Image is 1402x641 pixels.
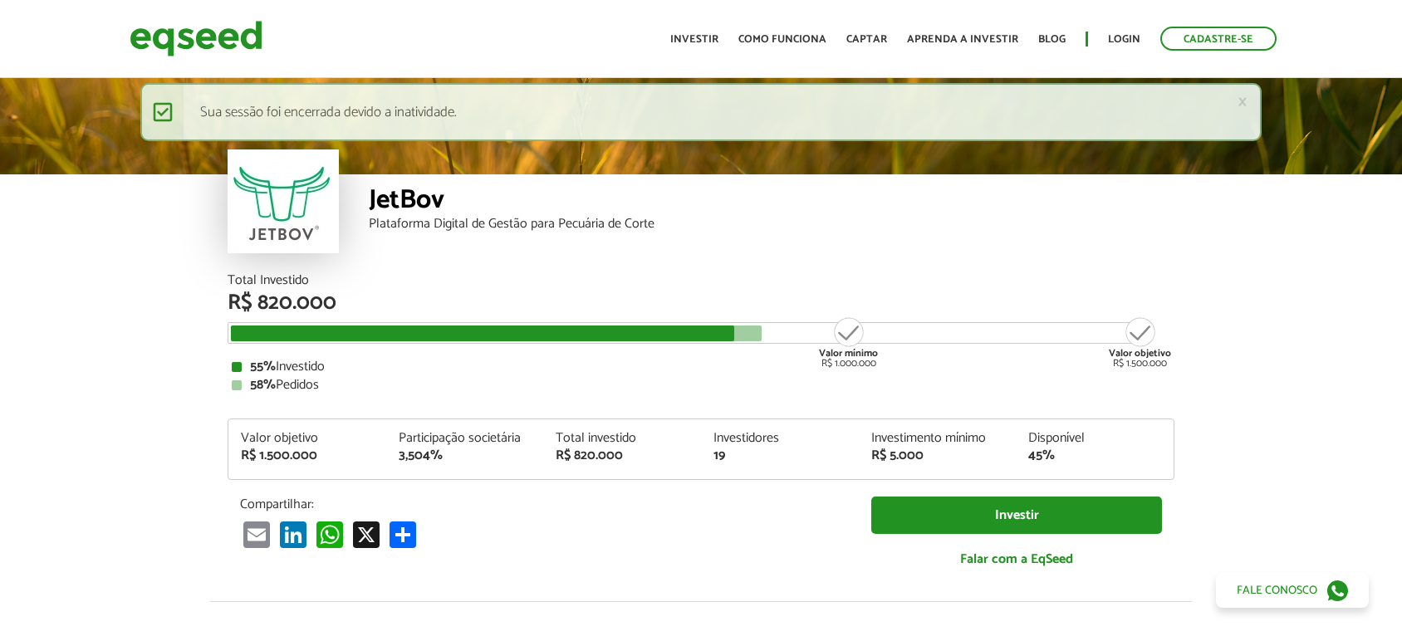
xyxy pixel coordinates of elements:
strong: 55% [250,355,276,378]
strong: Valor objetivo [1109,345,1171,361]
a: × [1238,93,1248,110]
a: Investir [871,497,1162,534]
a: Email [240,521,273,548]
div: Investimento mínimo [871,432,1004,445]
img: EqSeed [130,17,262,61]
div: 3,504% [399,449,532,462]
strong: Valor mínimo [819,345,878,361]
strong: 58% [250,374,276,396]
a: Cadastre-se [1160,27,1277,51]
div: R$ 5.000 [871,449,1004,462]
div: R$ 1.500.000 [1109,316,1171,369]
a: Fale conosco [1216,573,1369,608]
a: Compartilhar [386,521,419,548]
div: Total Investido [228,274,1174,287]
a: Aprenda a investir [907,34,1018,45]
a: Login [1108,34,1140,45]
div: Disponível [1028,432,1161,445]
div: R$ 1.500.000 [241,449,374,462]
p: Compartilhar: [240,497,846,512]
div: Participação societária [399,432,532,445]
a: LinkedIn [277,521,310,548]
div: Total investido [556,432,689,445]
a: Captar [846,34,887,45]
div: Valor objetivo [241,432,374,445]
a: Investir [670,34,718,45]
div: Plataforma Digital de Gestão para Pecuária de Corte [369,218,1174,231]
div: R$ 820.000 [556,449,689,462]
a: X [350,521,383,548]
div: Investido [232,360,1170,374]
div: R$ 1.000.000 [817,316,880,369]
div: Investidores [713,432,846,445]
a: Blog [1038,34,1066,45]
div: JetBov [369,187,1174,218]
a: WhatsApp [313,521,346,548]
div: 45% [1028,449,1161,462]
div: 19 [713,449,846,462]
div: Sua sessão foi encerrada devido a inatividade. [140,83,1262,141]
a: Falar com a EqSeed [871,542,1162,576]
a: Como funciona [738,34,826,45]
div: R$ 820.000 [228,292,1174,314]
div: Pedidos [232,379,1170,392]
